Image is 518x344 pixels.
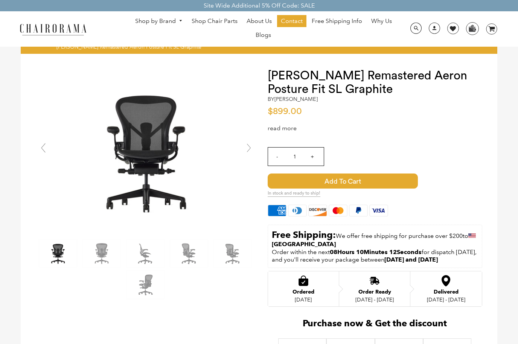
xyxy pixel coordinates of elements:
[39,239,77,268] img: Herman Miller Remastered Aeron Posture Fit SL Graphite - chairorama
[272,229,336,240] strong: Free Shipping:
[384,256,438,263] strong: [DATE] and [DATE]
[126,271,164,299] img: Herman Miller Remastered Aeron Posture Fit SL Graphite - chairorama
[192,17,238,25] span: Shop Chair Parts
[272,240,336,248] strong: [GEOGRAPHIC_DATA]
[367,15,396,27] a: Why Us
[274,96,318,102] a: [PERSON_NAME]
[268,190,320,197] span: In stock and ready to ship!
[268,69,482,96] h1: [PERSON_NAME] Remastered Aeron Posture Fit SL Graphite
[256,31,271,39] span: Blogs
[36,69,256,234] img: Herman Miller Remastered Aeron Posture Fit SL Graphite - chairorama
[170,239,208,268] img: Herman Miller Remastered Aeron Posture Fit SL Graphite - chairorama
[268,107,302,116] span: $899.00
[268,148,286,166] input: -
[272,248,478,264] p: Order within the next for dispatch [DATE], and you'll receive your package between
[268,318,482,333] h2: Purchase now & Get the discount
[336,232,463,239] span: We offer free shipping for purchase over $200
[83,239,120,268] img: Herman Miller Remastered Aeron Posture Fit SL Graphite - chairorama
[268,174,418,189] button: Add to Cart
[36,147,256,154] a: Herman Miller Remastered Aeron Posture Fit SL Graphite - chairorama
[427,289,465,295] div: Delivered
[303,148,321,166] input: +
[272,229,478,248] p: to
[330,248,422,256] span: 08Hours 10Minutes 12Seconds
[427,297,465,303] div: [DATE] - [DATE]
[466,23,478,34] img: WhatsApp_Image_2024-07-12_at_16.23.01.webp
[243,15,276,27] a: About Us
[277,15,306,27] a: Contact
[268,96,318,102] h2: by
[15,23,91,36] img: chairorama
[268,125,297,132] a: read more
[131,15,186,27] a: Shop by Brand
[293,297,314,303] div: [DATE]
[293,289,314,295] div: Ordered
[214,239,251,268] img: Herman Miller Remastered Aeron Posture Fit SL Graphite - chairorama
[312,17,362,25] span: Free Shipping Info
[252,29,275,41] a: Blogs
[188,15,241,27] a: Shop Chair Parts
[371,17,392,25] span: Why Us
[281,17,303,25] span: Contact
[355,289,394,295] div: Order Ready
[123,15,404,43] nav: DesktopNavigation
[308,15,366,27] a: Free Shipping Info
[126,239,164,268] img: Herman Miller Remastered Aeron Posture Fit SL Graphite - chairorama
[247,17,272,25] span: About Us
[355,297,394,303] div: [DATE] - [DATE]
